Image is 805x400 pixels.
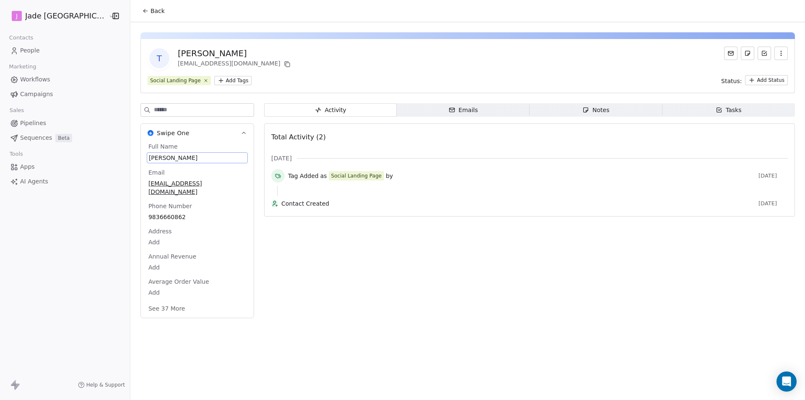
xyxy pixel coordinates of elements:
span: Marketing [5,60,40,73]
a: People [7,44,123,58]
span: Back [151,7,165,15]
button: JJade [GEOGRAPHIC_DATA] [10,9,103,23]
span: Beta [55,134,72,142]
span: [DATE] [758,173,788,179]
span: Full Name [147,142,179,151]
button: Add Status [745,75,788,85]
span: AI Agents [20,177,48,186]
button: Swipe OneSwipe One [141,124,254,142]
span: Email [147,168,166,177]
span: Phone Number [147,202,194,210]
a: Campaigns [7,87,123,101]
a: Workflows [7,73,123,86]
span: by [386,172,393,180]
span: Help & Support [86,382,125,388]
span: Sales [6,104,28,117]
div: Social Landing Page [150,77,201,84]
span: [PERSON_NAME] [149,154,246,162]
span: Add [148,263,246,272]
span: People [20,46,40,55]
span: Jade [GEOGRAPHIC_DATA] [25,10,106,21]
span: Tools [6,148,26,160]
span: Status: [721,77,742,85]
span: Campaigns [20,90,53,99]
span: Contact Created [281,199,755,208]
span: as [320,172,327,180]
a: AI Agents [7,175,123,188]
span: [EMAIL_ADDRESS][DOMAIN_NAME] [148,179,246,196]
span: Sequences [20,133,52,142]
div: Open Intercom Messenger [776,371,797,392]
span: J [16,12,18,20]
div: Swipe OneSwipe One [141,142,254,318]
span: Add [148,288,246,297]
div: Emails [449,106,478,115]
span: Tag Added [288,172,319,180]
a: Pipelines [7,116,123,130]
span: Workflows [20,75,50,84]
button: Back [137,3,170,18]
span: [DATE] [758,200,788,207]
div: [PERSON_NAME] [178,47,292,59]
a: Apps [7,160,123,174]
div: [EMAIL_ADDRESS][DOMAIN_NAME] [178,59,292,69]
span: Address [147,227,174,235]
a: Help & Support [78,382,125,388]
span: Contacts [5,31,37,44]
a: SequencesBeta [7,131,123,145]
div: Social Landing Page [331,172,382,180]
img: Swipe One [148,130,153,136]
span: Add [148,238,246,246]
span: T [149,48,169,68]
span: Swipe One [157,129,190,137]
div: Notes [582,106,609,115]
span: Pipelines [20,119,46,128]
div: Tasks [716,106,742,115]
button: Add Tags [214,76,252,85]
span: Apps [20,162,35,171]
span: Average Order Value [147,277,211,286]
span: 9836660862 [148,213,246,221]
button: See 37 More [143,301,190,316]
span: [DATE] [271,154,292,162]
span: Annual Revenue [147,252,198,261]
span: Total Activity (2) [271,133,326,141]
